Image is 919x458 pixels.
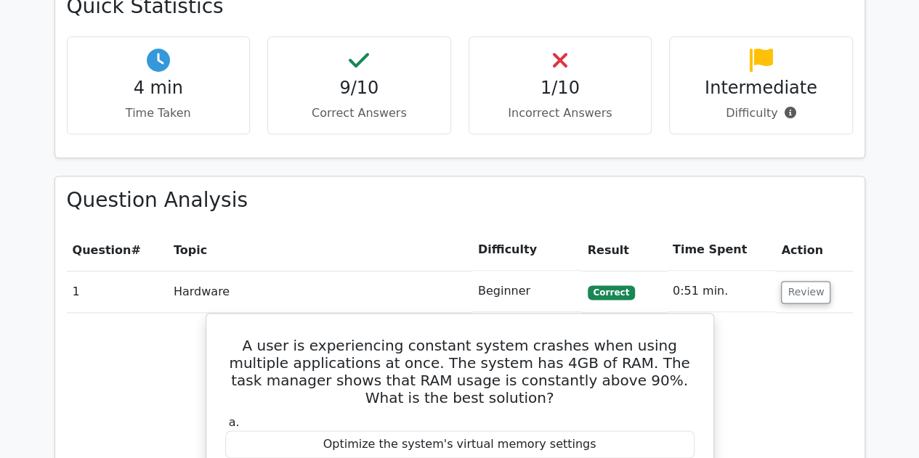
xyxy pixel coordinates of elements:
p: Time Taken [79,105,238,122]
th: # [67,229,168,271]
p: Correct Answers [280,105,439,122]
h4: Intermediate [681,78,841,99]
td: 0:51 min. [667,271,776,312]
h4: 1/10 [481,78,640,99]
h3: Question Analysis [67,188,853,213]
h4: 9/10 [280,78,439,99]
th: Action [775,229,852,271]
span: Question [73,243,131,257]
button: Review [781,281,830,303]
span: a. [229,415,240,429]
th: Result [582,229,667,271]
td: 1 [67,271,168,312]
h5: A user is experiencing constant system crashes when using multiple applications at once. The syst... [224,337,696,406]
td: Beginner [472,271,582,312]
td: Hardware [168,271,472,312]
p: Difficulty [681,105,841,122]
th: Topic [168,229,472,271]
h4: 4 min [79,78,238,99]
p: Incorrect Answers [481,105,640,122]
th: Difficulty [472,229,582,271]
span: Correct [588,285,635,300]
th: Time Spent [667,229,776,271]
